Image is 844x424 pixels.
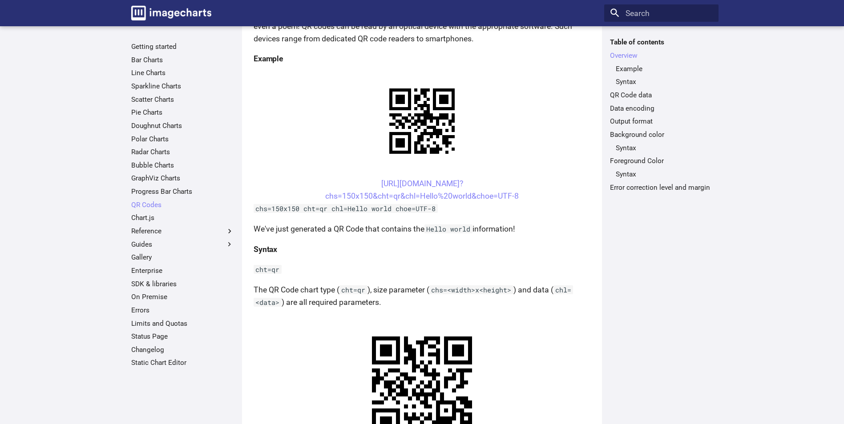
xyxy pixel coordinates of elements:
[131,358,234,367] a: Static Chart Editor
[254,243,590,256] h4: Syntax
[131,68,234,77] a: Line Charts
[610,117,713,126] a: Output format
[131,253,234,262] a: Gallery
[610,104,713,113] a: Data encoding
[131,345,234,354] a: Changelog
[604,4,719,22] input: Search
[604,38,719,192] nav: Table of contents
[131,161,234,170] a: Bubble Charts
[254,204,438,213] code: chs=150x150 cht=qr chl=Hello world choe=UTF-8
[131,148,234,156] a: Radar Charts
[254,265,282,274] code: cht=qr
[131,108,234,117] a: Pie Charts
[131,213,234,222] a: Chart.js
[131,174,234,183] a: GraphViz Charts
[610,144,713,152] nav: Background color
[616,144,713,152] a: Syntax
[604,38,719,47] label: Table of contents
[610,156,713,165] a: Foreground Color
[429,285,513,294] code: chs=<width>x<height>
[131,42,234,51] a: Getting started
[131,56,234,64] a: Bar Charts
[131,227,234,236] label: Reference
[131,121,234,130] a: Doughnut Charts
[131,95,234,104] a: Scatter Charts
[325,179,519,200] a: [URL][DOMAIN_NAME]?chs=150x150&cht=qr&chl=Hello%20world&choe=UTF-8
[127,2,215,24] a: Image-Charts documentation
[610,183,713,192] a: Error correction level and margin
[131,135,234,144] a: Polar Charts
[131,292,234,301] a: On Premise
[610,64,713,87] nav: Overview
[610,170,713,179] nav: Foreground Color
[131,82,234,91] a: Sparkline Charts
[424,224,472,233] code: Hello world
[254,284,590,308] p: The QR Code chart type ( ), size parameter ( ) and data ( ) are all required parameters.
[131,332,234,341] a: Status Page
[131,6,211,20] img: logo
[610,51,713,60] a: Overview
[374,73,470,169] img: chart
[131,319,234,328] a: Limits and Quotas
[254,52,590,65] h4: Example
[339,285,367,294] code: cht=qr
[131,240,234,249] label: Guides
[610,130,713,139] a: Background color
[131,200,234,209] a: QR Codes
[610,91,713,100] a: QR Code data
[131,266,234,275] a: Enterprise
[616,170,713,179] a: Syntax
[131,306,234,315] a: Errors
[131,187,234,196] a: Progress Bar Charts
[616,64,713,73] a: Example
[131,280,234,288] a: SDK & libraries
[254,223,590,235] p: We've just generated a QR Code that contains the information!
[616,77,713,86] a: Syntax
